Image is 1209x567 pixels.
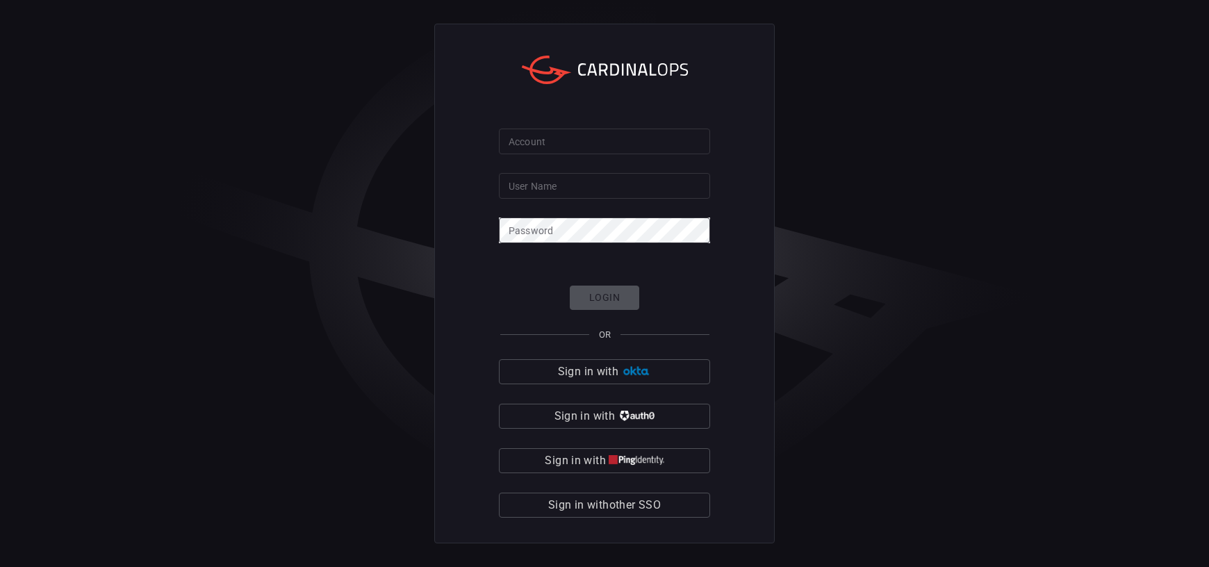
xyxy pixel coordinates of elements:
span: Sign in with other SSO [548,495,661,515]
button: Sign in with [499,448,710,473]
button: Sign in with [499,359,710,384]
span: Sign in with [558,362,618,381]
input: Type your account [499,129,710,154]
img: Ad5vKXme8s1CQAAAABJRU5ErkJggg== [621,366,651,377]
img: vP8Hhh4KuCH8AavWKdZY7RZgAAAAASUVORK5CYII= [618,411,655,421]
input: Type your user name [499,173,710,199]
span: OR [599,329,611,340]
span: Sign in with [554,406,615,426]
span: Sign in with [545,451,605,470]
button: Sign in withother SSO [499,493,710,518]
img: quu4iresuhQAAAABJRU5ErkJggg== [609,455,664,466]
button: Sign in with [499,404,710,429]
